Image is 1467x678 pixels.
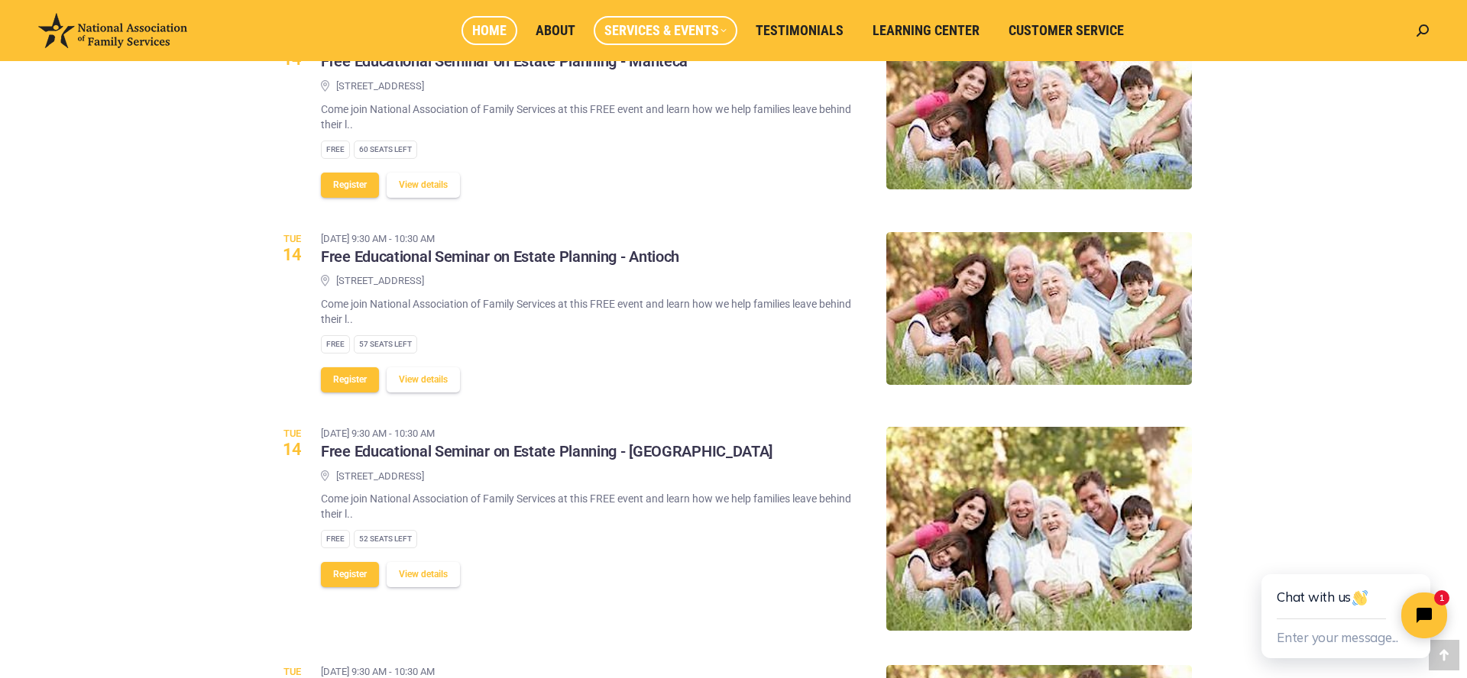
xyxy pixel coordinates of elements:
div: 60 Seats left [354,140,417,159]
span: Testimonials [756,22,844,39]
span: About [536,22,575,39]
a: Home [461,16,517,45]
span: Tue [275,234,309,244]
span: Home [472,22,507,39]
div: 52 Seats left [354,530,417,548]
span: Tue [275,667,309,676]
button: Register [321,367,379,392]
span: [STREET_ADDRESS] [336,79,424,94]
span: Learning Center [873,22,980,39]
img: Free Educational Seminar on Estate Planning - Manteca [886,37,1192,189]
div: Free [321,140,350,159]
a: Testimonials [745,16,854,45]
p: Come join National Association of Family Services at this FREE event and learn how we help famili... [321,102,863,132]
button: View details [387,562,460,587]
h3: Free Educational Seminar on Estate Planning - Manteca [321,52,688,72]
button: Register [321,173,379,198]
img: Free Educational Seminar on Estate Planning - Downey [886,427,1192,631]
span: Tue [275,428,309,438]
a: Learning Center [862,16,990,45]
h3: Free Educational Seminar on Estate Planning - [GEOGRAPHIC_DATA] [321,442,772,462]
button: Register [321,562,379,587]
span: 14 [275,441,309,458]
div: Free [321,530,350,548]
div: Free [321,335,350,354]
img: National Association of Family Services [38,13,187,48]
div: 57 Seats left [354,335,417,354]
img: Free Educational Seminar on Estate Planning - Antioch [886,232,1192,385]
span: Services & Events [604,22,727,39]
h3: Free Educational Seminar on Estate Planning - Antioch [321,247,679,267]
span: Customer Service [1009,22,1124,39]
span: [STREET_ADDRESS] [336,274,424,289]
a: Customer Service [998,16,1135,45]
span: 14 [275,247,309,263]
button: View details [387,367,460,392]
p: Come join National Association of Family Services at this FREE event and learn how we help famili... [321,491,863,521]
span: 14 [275,51,309,68]
iframe: Tidio Chat [1227,525,1467,678]
a: About [525,16,586,45]
span: [STREET_ADDRESS] [336,470,424,484]
button: View details [387,173,460,198]
p: Come join National Association of Family Services at this FREE event and learn how we help famili... [321,296,863,327]
time: [DATE] 9:30 am - 10:30 am [321,231,679,247]
time: [DATE] 9:30 am - 10:30 am [321,426,772,441]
